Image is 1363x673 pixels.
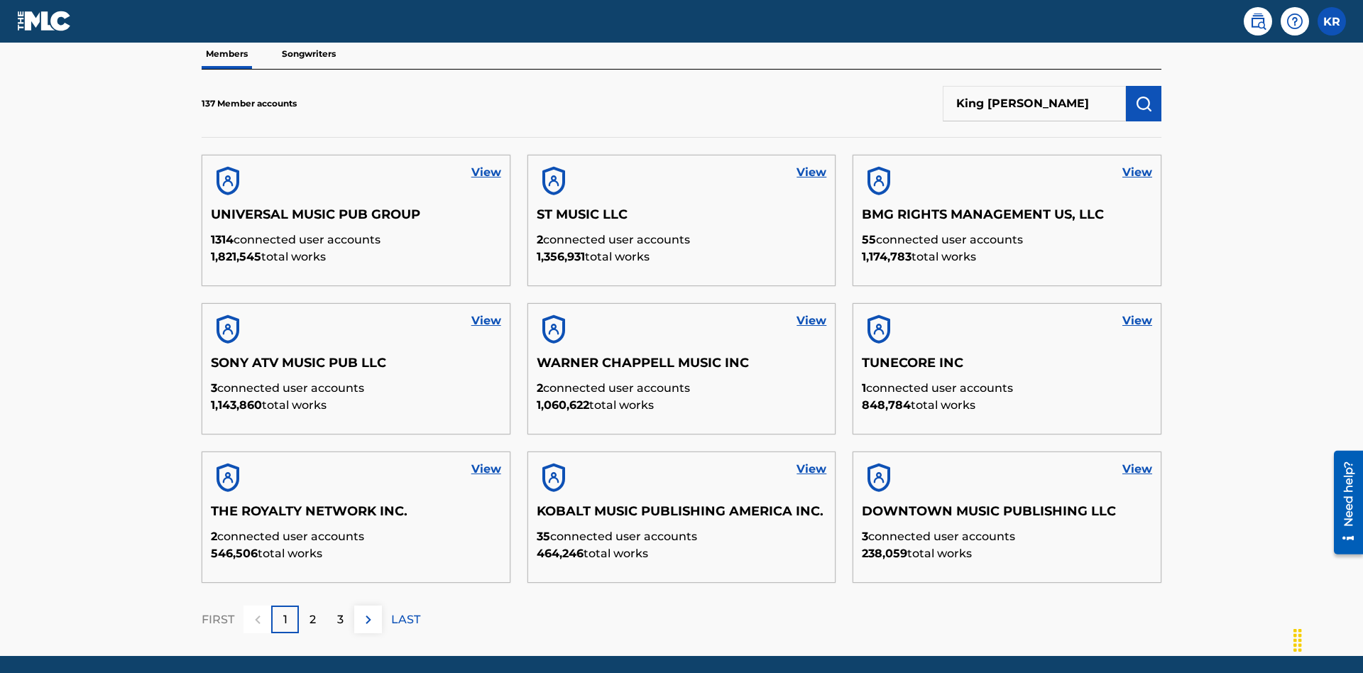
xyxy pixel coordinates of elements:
p: 2 [310,611,316,628]
h5: DOWNTOWN MUSIC PUBLISHING LLC [862,503,1152,528]
img: help [1286,13,1303,30]
h5: UNIVERSAL MUSIC PUB GROUP [211,207,501,231]
input: Search Members [943,86,1126,121]
p: total works [537,397,827,414]
p: connected user accounts [537,528,827,545]
div: Help [1281,7,1309,35]
p: total works [211,248,501,266]
p: connected user accounts [211,528,501,545]
span: 2 [537,233,543,246]
a: View [1122,164,1152,181]
span: 238,059 [862,547,907,560]
span: 1 [862,381,866,395]
a: View [1122,461,1152,478]
iframe: Chat Widget [1292,605,1363,673]
a: View [471,312,501,329]
img: account [862,164,896,198]
h5: BMG RIGHTS MANAGEMENT US, LLC [862,207,1152,231]
img: search [1249,13,1266,30]
img: right [360,611,377,628]
a: View [1122,312,1152,329]
p: connected user accounts [537,231,827,248]
a: Public Search [1244,7,1272,35]
span: 55 [862,233,876,246]
p: connected user accounts [862,528,1152,545]
p: connected user accounts [211,231,501,248]
a: View [797,164,826,181]
img: account [211,312,245,346]
p: Members [202,39,252,69]
a: View [471,164,501,181]
a: View [797,312,826,329]
span: 464,246 [537,547,584,560]
p: total works [862,545,1152,562]
p: connected user accounts [862,231,1152,248]
span: 1,143,860 [211,398,262,412]
span: 3 [862,530,868,543]
span: 1,174,783 [862,250,912,263]
p: 137 Member accounts [202,97,297,110]
div: Drag [1286,619,1309,662]
h5: KOBALT MUSIC PUBLISHING AMERICA INC. [537,503,827,528]
iframe: Resource Center [1323,445,1363,562]
p: FIRST [202,611,234,628]
p: connected user accounts [537,380,827,397]
img: account [862,312,896,346]
h5: SONY ATV MUSIC PUB LLC [211,355,501,380]
p: total works [862,397,1152,414]
p: total works [537,545,827,562]
img: account [537,461,571,495]
a: View [471,461,501,478]
p: Songwriters [278,39,340,69]
img: MLC Logo [17,11,72,31]
h5: WARNER CHAPPELL MUSIC INC [537,355,827,380]
span: 848,784 [862,398,911,412]
a: View [797,461,826,478]
p: total works [211,397,501,414]
p: 1 [283,611,288,628]
p: 3 [337,611,344,628]
span: 3 [211,381,217,395]
p: total works [211,545,501,562]
p: LAST [391,611,420,628]
span: 1314 [211,233,234,246]
img: account [537,164,571,198]
img: account [537,312,571,346]
span: 35 [537,530,550,543]
h5: THE ROYALTY NETWORK INC. [211,503,501,528]
p: total works [862,248,1152,266]
p: total works [537,248,827,266]
img: Search Works [1135,95,1152,112]
span: 546,506 [211,547,258,560]
p: connected user accounts [862,380,1152,397]
img: account [211,164,245,198]
p: connected user accounts [211,380,501,397]
span: 1,821,545 [211,250,261,263]
img: account [211,461,245,495]
span: 1,356,931 [537,250,585,263]
span: 2 [537,381,543,395]
div: User Menu [1318,7,1346,35]
span: 1,060,622 [537,398,589,412]
h5: TUNECORE INC [862,355,1152,380]
span: 2 [211,530,217,543]
h5: ST MUSIC LLC [537,207,827,231]
img: account [862,461,896,495]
